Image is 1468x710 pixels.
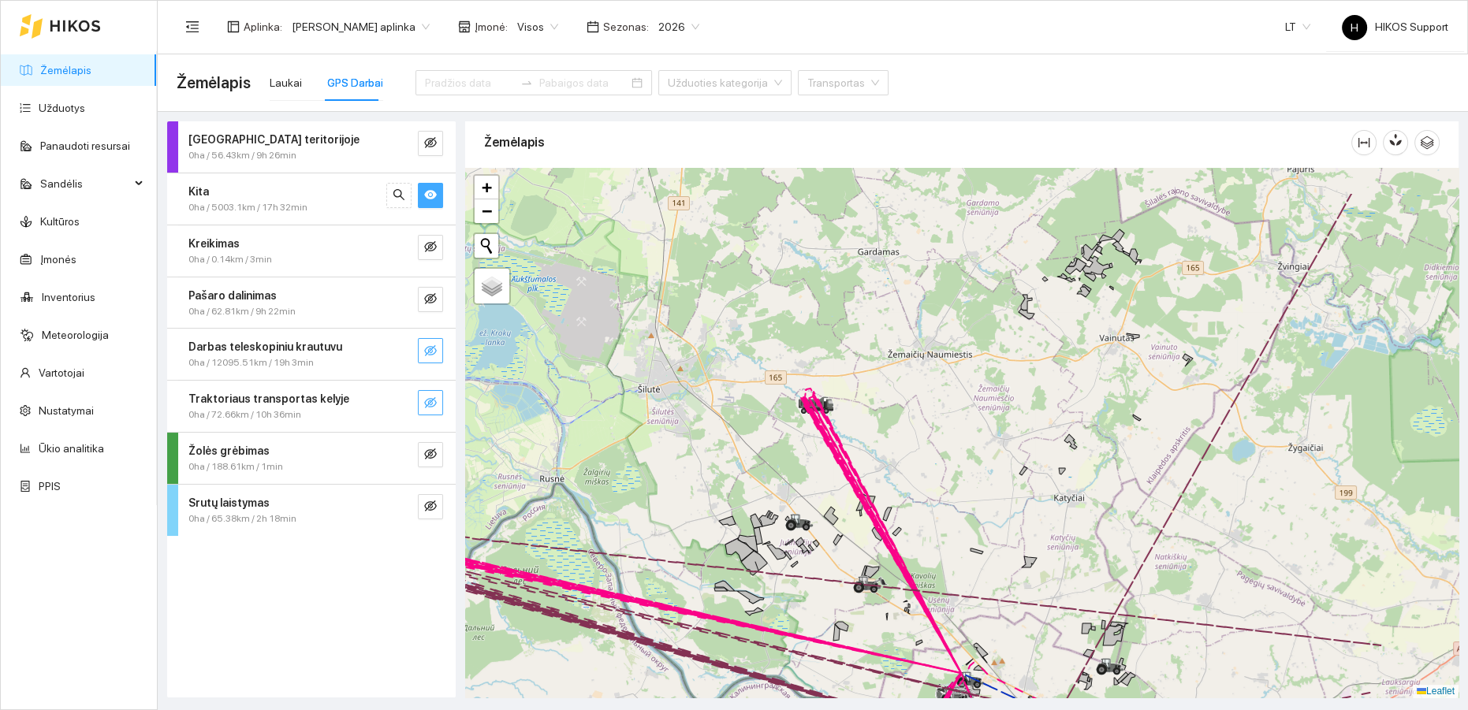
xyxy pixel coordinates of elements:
[270,74,302,91] div: Laukai
[1351,15,1358,40] span: H
[167,329,456,380] div: Darbas teleskopiniu krautuvu0ha / 12095.51km / 19h 3mineye-invisible
[418,390,443,415] button: eye-invisible
[587,20,599,33] span: calendar
[484,120,1351,165] div: Žemėlapis
[188,304,296,319] span: 0ha / 62.81km / 9h 22min
[188,444,270,457] strong: Žolės grėbimas
[425,74,514,91] input: Pradžios data
[39,404,94,417] a: Nustatymai
[418,338,443,363] button: eye-invisible
[458,20,471,33] span: shop
[418,183,443,208] button: eye
[1417,686,1455,697] a: Leaflet
[418,494,443,519] button: eye-invisible
[39,480,61,493] a: PPIS
[603,18,649,35] span: Sezonas :
[517,15,558,39] span: Visos
[424,396,437,411] span: eye-invisible
[40,168,130,199] span: Sandėlis
[292,15,430,39] span: Edgaro Sudeikio aplinka
[424,344,437,359] span: eye-invisible
[475,199,498,223] a: Zoom out
[177,70,251,95] span: Žemėlapis
[167,277,456,329] div: Pašaro dalinimas0ha / 62.81km / 9h 22mineye-invisible
[227,20,240,33] span: layout
[188,289,277,302] strong: Pašaro dalinimas
[539,74,628,91] input: Pabaigos data
[424,136,437,151] span: eye-invisible
[39,442,104,455] a: Ūkio analitika
[42,291,95,303] a: Inventorius
[40,253,76,266] a: Įmonės
[475,234,498,258] button: Initiate a new search
[40,64,91,76] a: Žemėlapis
[188,407,301,422] span: 0ha / 72.66km / 10h 36min
[424,292,437,307] span: eye-invisible
[188,200,307,215] span: 0ha / 5003.1km / 17h 32min
[244,18,282,35] span: Aplinka :
[188,355,314,370] span: 0ha / 12095.51km / 19h 3min
[482,177,492,197] span: +
[418,131,443,156] button: eye-invisible
[188,185,209,198] strong: Kita
[167,121,456,173] div: [GEOGRAPHIC_DATA] teritorijoje0ha / 56.43km / 9h 26mineye-invisible
[520,76,533,89] span: to
[1351,130,1377,155] button: column-width
[327,74,383,91] div: GPS Darbai
[167,225,456,277] div: Kreikimas0ha / 0.14km / 3mineye-invisible
[658,15,699,39] span: 2026
[167,381,456,432] div: Traktoriaus transportas kelyje0ha / 72.66km / 10h 36mineye-invisible
[1342,20,1448,33] span: HIKOS Support
[475,269,509,303] a: Layers
[188,133,360,146] strong: [GEOGRAPHIC_DATA] teritorijoje
[475,18,508,35] span: Įmonė :
[418,442,443,467] button: eye-invisible
[424,500,437,515] span: eye-invisible
[424,188,437,203] span: eye
[188,511,296,526] span: 0ha / 65.38km / 2h 18min
[39,366,84,379] a: Vartotojai
[167,173,456,225] div: Kita0ha / 5003.1km / 17h 32minsearcheye
[40,215,80,228] a: Kultūros
[188,148,296,163] span: 0ha / 56.43km / 9h 26min
[393,188,405,203] span: search
[475,176,498,199] a: Zoom in
[42,329,109,341] a: Meteorologija
[188,459,283,474] span: 0ha / 188.61km / 1min
[40,139,130,152] a: Panaudoti resursai
[482,201,492,221] span: −
[418,235,443,260] button: eye-invisible
[188,252,272,267] span: 0ha / 0.14km / 3min
[424,448,437,463] span: eye-invisible
[520,76,533,89] span: swap-right
[418,287,443,312] button: eye-invisible
[185,20,199,34] span: menu-fold
[188,340,342,353] strong: Darbas teleskopiniu krautuvu
[167,485,456,536] div: Srutų laistymas0ha / 65.38km / 2h 18mineye-invisible
[1352,136,1376,149] span: column-width
[386,183,412,208] button: search
[424,240,437,255] span: eye-invisible
[177,11,208,43] button: menu-fold
[39,102,85,114] a: Užduotys
[167,433,456,484] div: Žolės grėbimas0ha / 188.61km / 1mineye-invisible
[188,496,270,509] strong: Srutų laistymas
[188,392,349,405] strong: Traktoriaus transportas kelyje
[188,237,240,250] strong: Kreikimas
[1285,15,1310,39] span: LT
